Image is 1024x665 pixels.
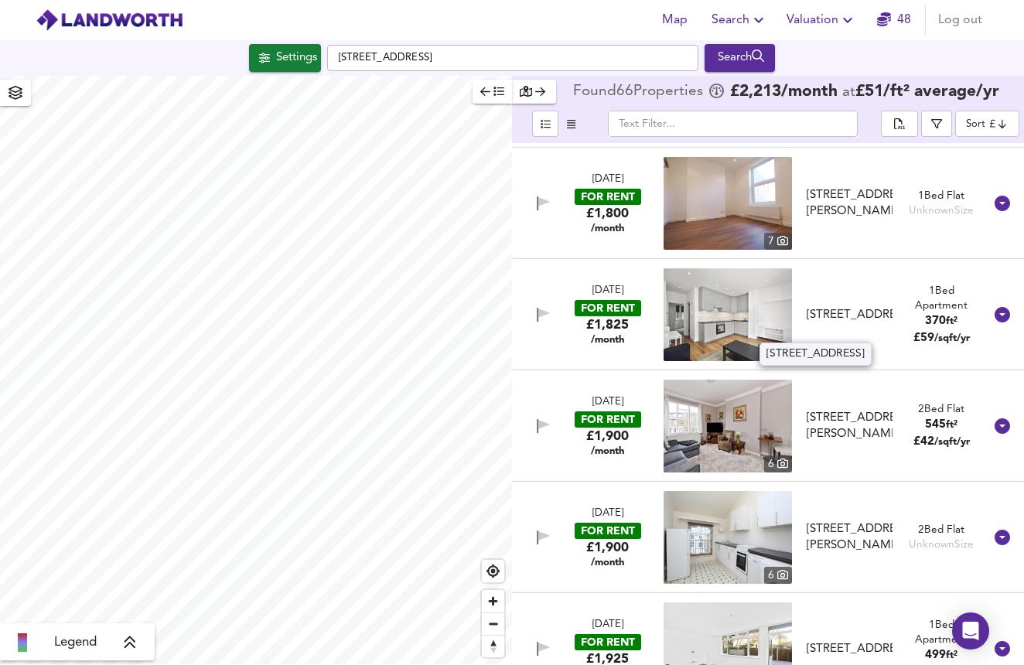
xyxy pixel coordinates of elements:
[664,491,792,584] a: property thumbnail 6
[482,636,504,657] span: Reset bearing to north
[800,187,899,220] div: Coningham Road, Shepherds Bush, W12 8BH
[993,528,1012,547] svg: Show Details
[482,635,504,657] button: Reset bearing to north
[807,187,893,220] div: [STREET_ADDRESS][PERSON_NAME]
[512,370,1024,482] div: [DATE]FOR RENT£1,900 /monthproperty thumbnail 6 [STREET_ADDRESS][PERSON_NAME]2Bed Flat545ft²£42/s...
[650,5,699,36] button: Map
[592,172,623,187] div: [DATE]
[575,300,641,316] div: FOR RENT
[249,44,321,72] div: Click to configure Search Settings
[276,48,317,68] div: Settings
[591,557,624,569] span: /month
[664,157,792,250] img: property thumbnail
[656,9,693,31] span: Map
[993,639,1012,658] svg: Show Details
[705,44,775,72] button: Search
[592,618,623,633] div: [DATE]
[855,84,999,100] span: £ 51 / ft² average /yr
[906,284,977,314] div: 1 Bed Apartment
[575,523,641,539] div: FOR RENT
[780,5,863,36] button: Valuation
[591,445,624,458] span: /month
[482,613,504,635] span: Zoom out
[909,523,974,537] div: 2 Bed Flat
[934,333,970,343] span: /sqft/yr
[807,410,893,443] div: [STREET_ADDRESS][PERSON_NAME]
[592,506,623,521] div: [DATE]
[592,395,623,410] div: [DATE]
[913,332,970,344] span: £ 59
[764,567,792,584] div: 6
[586,428,629,457] div: £1,900
[807,307,893,323] div: [STREET_ADDRESS]
[575,634,641,650] div: FOR RENT
[993,417,1012,435] svg: Show Details
[952,612,989,650] div: Open Intercom Messenger
[482,560,504,582] button: Find my location
[708,48,771,68] div: Search
[925,650,946,661] span: 499
[909,189,974,203] div: 1 Bed Flat
[512,259,1024,370] div: [DATE]FOR RENT£1,825 /monthproperty thumbnail 10 [STREET_ADDRESS]1Bed Apartment370ft²£59/sqft/yr
[512,148,1024,259] div: [DATE]FOR RENT£1,800 /monthproperty thumbnail 7 [STREET_ADDRESS][PERSON_NAME]1Bed FlatUnknownSize
[575,189,641,205] div: FOR RENT
[764,233,792,250] div: 7
[946,316,957,326] span: ft²
[712,9,768,31] span: Search
[993,194,1012,213] svg: Show Details
[869,5,919,36] button: 48
[730,84,838,100] span: £ 2,213 /month
[764,455,792,472] div: 6
[807,521,893,554] div: [STREET_ADDRESS][PERSON_NAME]
[586,205,629,234] div: £1,800
[913,436,970,448] span: £ 42
[608,111,858,137] input: Text Filter...
[966,117,985,131] div: Sort
[482,612,504,635] button: Zoom out
[877,9,911,31] a: 48
[512,482,1024,593] div: [DATE]FOR RENT£1,900 /monthproperty thumbnail 6 [STREET_ADDRESS][PERSON_NAME]2Bed FlatUnknownSize
[586,539,629,568] div: £1,900
[993,305,1012,324] svg: Show Details
[664,268,792,361] img: property thumbnail
[327,45,698,71] input: Enter a location...
[913,402,970,417] div: 2 Bed Flat
[482,590,504,612] button: Zoom in
[946,650,957,660] span: ft²
[249,44,321,72] button: Settings
[955,111,1019,137] div: Sort
[925,315,946,327] span: 370
[591,223,624,235] span: /month
[787,9,857,31] span: Valuation
[842,85,855,100] span: at
[664,380,792,472] img: property thumbnail
[586,316,629,346] div: £1,825
[934,437,970,447] span: /sqft/yr
[909,537,974,552] div: Unknown Size
[54,633,97,652] span: Legend
[591,334,624,346] span: /month
[932,5,988,36] button: Log out
[938,9,982,31] span: Log out
[705,44,775,72] div: Run Your Search
[664,491,792,584] img: property thumbnail
[575,411,641,428] div: FOR RENT
[909,203,974,218] div: Unknown Size
[705,5,774,36] button: Search
[36,9,183,32] img: logo
[946,420,957,430] span: ft²
[573,84,707,100] div: Found 66 Propert ies
[906,618,977,648] div: 1 Bed Apartment
[592,284,623,298] div: [DATE]
[758,344,792,361] div: 10
[664,157,792,250] a: property thumbnail 7
[807,641,893,657] div: [STREET_ADDRESS]
[664,268,792,361] a: property thumbnail 10
[664,380,792,472] a: property thumbnail 6
[925,419,946,431] span: 545
[881,111,918,137] div: split button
